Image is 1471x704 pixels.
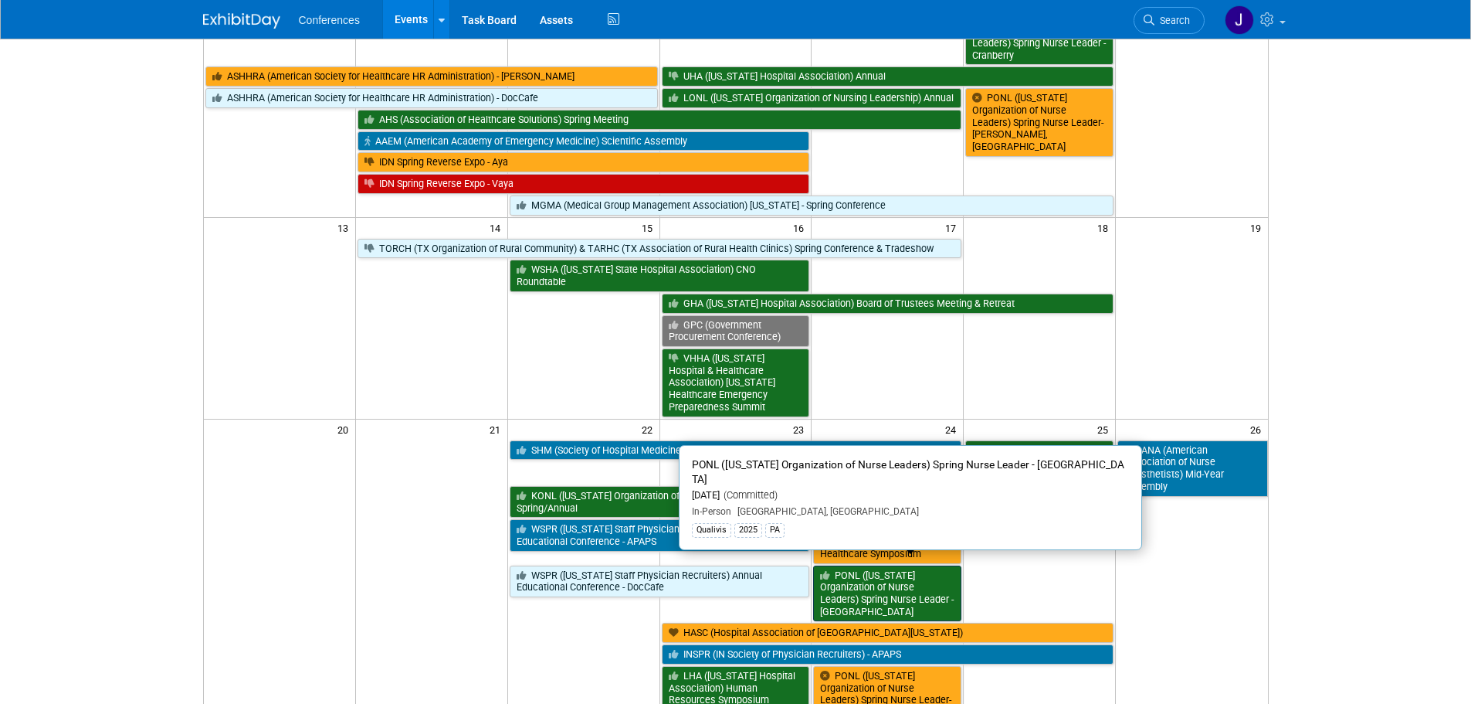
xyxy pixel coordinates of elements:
a: Search [1134,7,1205,34]
a: AAEM (American Academy of Emergency Medicine) Scientific Assembly [358,131,810,151]
a: WSPR ([US_STATE] Staff Physician Recruiters) Annual Educational Conference - APAPS [510,519,810,551]
span: 17 [944,218,963,237]
span: 19 [1249,218,1268,237]
span: 21 [488,420,507,439]
a: WSHA ([US_STATE] State Hospital Association) CNO Roundtable [510,260,810,291]
span: Search [1154,15,1190,26]
span: 16 [791,218,811,237]
a: SHM (Society of Hospital Medicine) Converge [510,440,962,461]
span: 13 [336,218,355,237]
span: PONL ([US_STATE] Organization of Nurse Leaders) Spring Nurse Leader - [GEOGRAPHIC_DATA] [692,458,1124,485]
a: TORCH (TX Organization of Rural Community) & TARHC (TX Association of Rural Health Clinics) Sprin... [358,239,961,259]
a: WSPR ([US_STATE] Staff Physician Recruiters) Annual Educational Conference - DocCafe [510,566,810,597]
div: Qualivis [692,523,731,537]
div: [DATE] [692,489,1129,502]
a: IDN Spring Reverse Expo - Vaya [358,174,810,194]
a: INSPR (IN Society of Physician Recruiters) - APAPS [662,644,1114,665]
a: AANA (American Association of Nurse Anesthetists) Mid-Year Assembly [1117,440,1267,497]
a: KONL ([US_STATE] Organization of Nurse Leaders) Spring/Annual [510,486,810,518]
a: VHHA ([US_STATE] Hospital & Healthcare Association) [US_STATE] Healthcare Emergency Preparedness ... [662,349,810,417]
a: AHS (Association of Healthcare Solutions) Spring Meeting [358,110,961,130]
a: ASHHRA (American Society for Healthcare HR Administration) - [PERSON_NAME] [205,66,658,87]
span: 15 [640,218,659,237]
div: PA [765,523,785,537]
span: 23 [791,420,811,439]
img: Jenny Clavero [1225,5,1254,35]
a: LONL ([US_STATE] Organization of Nursing Leadership) Annual [662,88,962,108]
a: GPC (Government Procurement Conference) [662,315,810,347]
span: In-Person [692,506,731,517]
span: 20 [336,420,355,439]
a: PONL ([US_STATE] Organization of Nurse Leaders) Spring Nurse Leader- [PERSON_NAME], [GEOGRAPHIC_D... [965,88,1113,157]
a: ASHHRA (American Society for Healthcare HR Administration) - DocCafe [205,88,658,108]
span: 18 [1096,218,1115,237]
a: UHA ([US_STATE] Hospital Association) Annual [662,66,1114,87]
a: IDN Spring Reverse Expo - Aya [358,152,810,172]
a: PONL ([US_STATE] Organization of Nurse Leaders) Spring Nurse Leader - [GEOGRAPHIC_DATA] [813,566,961,622]
span: 22 [640,420,659,439]
img: ExhibitDay [203,13,280,29]
span: 26 [1249,420,1268,439]
span: Conferences [299,14,360,26]
span: 25 [1096,420,1115,439]
div: 2025 [734,523,762,537]
span: (Committed) [720,489,778,501]
span: 14 [488,218,507,237]
a: GHA ([US_STATE] Hospital Association) Board of Trustees Meeting & Retreat [662,294,1114,314]
span: 24 [944,420,963,439]
a: KAHCE ([US_STATE] Association of Healthcare Executives) Spring [965,440,1113,485]
a: MGMA (Medical Group Management Association) [US_STATE] - Spring Conference [510,196,1113,216]
a: HASC (Hospital Association of [GEOGRAPHIC_DATA][US_STATE]) [662,623,1114,643]
span: [GEOGRAPHIC_DATA], [GEOGRAPHIC_DATA] [731,506,919,517]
